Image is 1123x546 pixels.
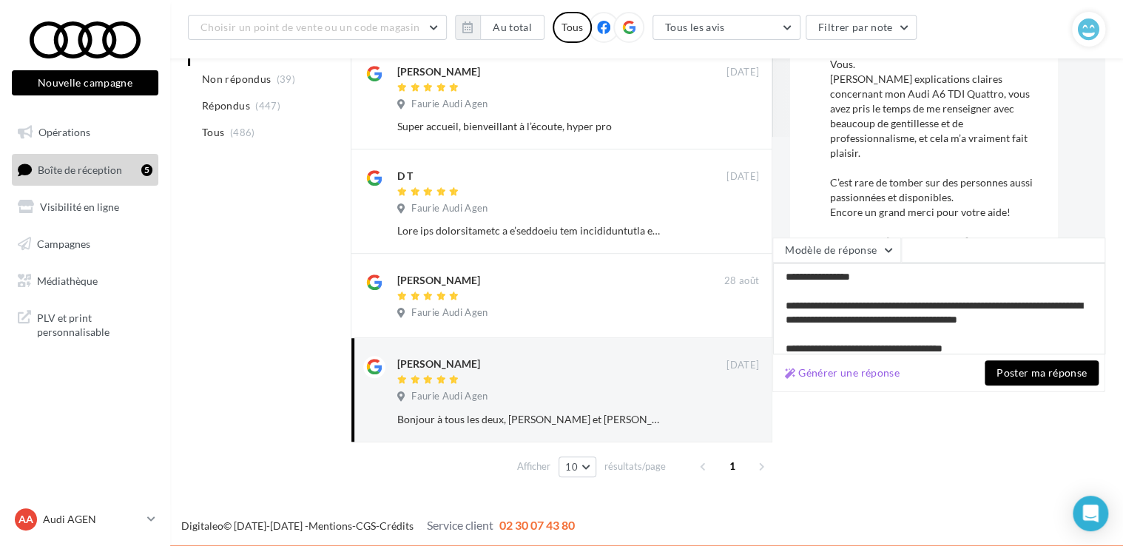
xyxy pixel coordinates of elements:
[604,459,666,473] span: résultats/page
[181,519,575,532] span: © [DATE]-[DATE] - - -
[277,73,295,85] span: (39)
[724,274,759,288] span: 28 août
[565,461,578,473] span: 10
[455,15,544,40] button: Au total
[397,273,480,288] div: [PERSON_NAME]
[200,21,419,33] span: Choisir un point de vente ou un code magasin
[806,15,917,40] button: Filtrer par note
[411,202,488,215] span: Faurie Audi Agen
[255,100,280,112] span: (447)
[12,505,158,533] a: AA Audi AGEN
[652,15,800,40] button: Tous les avis
[308,519,352,532] a: Mentions
[12,70,158,95] button: Nouvelle campagne
[397,169,413,183] div: D T
[427,518,493,532] span: Service client
[411,98,488,111] span: Faurie Audi Agen
[397,119,663,134] div: Super accueil, bienveillant à l’écoute, hyper pro
[188,15,447,40] button: Choisir un point de vente ou un code magasin
[40,200,119,213] span: Visibilité en ligne
[9,266,161,297] a: Médiathèque
[499,518,575,532] span: 02 30 07 43 80
[356,519,376,532] a: CGS
[985,360,1099,385] button: Poster ma réponse
[202,125,224,140] span: Tous
[726,66,759,79] span: [DATE]
[397,357,480,371] div: [PERSON_NAME]
[726,170,759,183] span: [DATE]
[397,64,480,79] div: [PERSON_NAME]
[37,308,152,340] span: PLV et print personnalisable
[411,390,488,403] span: Faurie Audi Agen
[38,126,90,138] span: Opérations
[37,274,98,286] span: Médiathèque
[517,459,550,473] span: Afficher
[9,117,161,148] a: Opérations
[559,456,596,477] button: 10
[230,127,255,138] span: (486)
[202,98,250,113] span: Répondus
[37,237,90,250] span: Campagnes
[38,163,122,175] span: Boîte de réception
[43,512,141,527] p: Audi AGEN
[9,154,161,186] a: Boîte de réception5
[411,306,488,320] span: Faurie Audi Agen
[397,412,663,427] div: Bonjour à tous les deux, [PERSON_NAME] et [PERSON_NAME] Je voulais simplement vous remercier pour...
[202,72,271,87] span: Non répondus
[380,519,414,532] a: Crédits
[779,364,906,382] button: Générer une réponse
[397,223,663,238] div: Lore ips dolorsitametc a e’seddoeiu tem incididuntutla et Dolore MAGN Aliq ! E’ad mi ve quisnos e...
[141,164,152,176] div: 5
[1073,496,1108,531] div: Open Intercom Messenger
[726,359,759,372] span: [DATE]
[665,21,725,33] span: Tous les avis
[9,229,161,260] a: Campagnes
[9,302,161,346] a: PLV et print personnalisable
[18,512,33,527] span: AA
[772,237,901,263] button: Modèle de réponse
[181,519,223,532] a: Digitaleo
[721,454,744,478] span: 1
[9,192,161,223] a: Visibilité en ligne
[553,12,592,43] div: Tous
[480,15,544,40] button: Au total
